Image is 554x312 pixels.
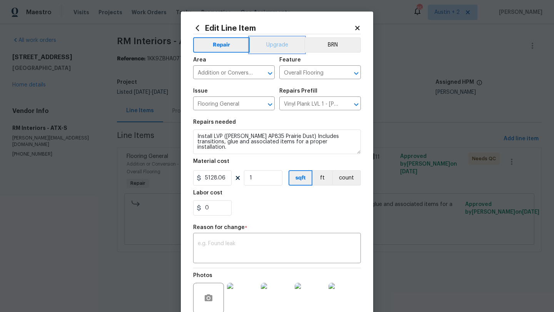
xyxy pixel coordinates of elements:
h5: Repairs needed [193,119,236,125]
button: ft [312,170,332,186]
h2: Edit Line Item [193,24,354,32]
h5: Labor cost [193,190,222,196]
button: count [332,170,361,186]
button: Upgrade [250,37,305,53]
button: Open [265,68,275,79]
h5: Repairs Prefill [279,88,317,94]
button: Open [351,99,362,110]
button: BRN [304,37,361,53]
h5: Area [193,57,206,63]
h5: Material cost [193,159,229,164]
textarea: Install LVP ([PERSON_NAME] AP835 Prairie Dust) Includes transitions, glue and associated items fo... [193,129,361,154]
h5: Photos [193,273,212,278]
h5: Feature [279,57,301,63]
h5: Issue [193,88,208,94]
button: sqft [289,170,312,186]
h5: Reason for change [193,225,245,230]
button: Open [351,68,362,79]
button: Repair [193,37,250,53]
button: Open [265,99,275,110]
